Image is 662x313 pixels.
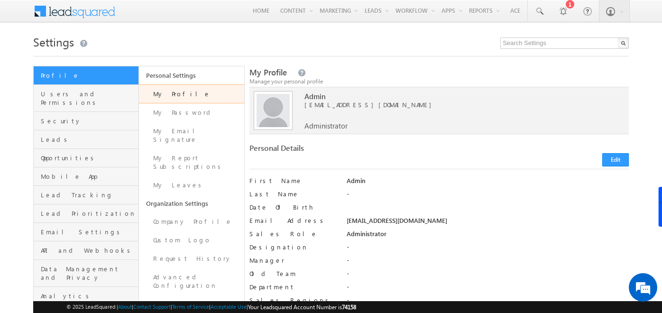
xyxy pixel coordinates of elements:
a: About [118,304,132,310]
label: Manager [249,256,337,265]
a: Lead Prioritization [34,204,138,223]
a: Lead Tracking [34,186,138,204]
a: My Leaves [139,176,244,194]
a: Contact Support [133,304,171,310]
span: Opportunities [41,154,136,162]
a: Analytics [34,287,138,305]
span: 74158 [342,304,356,311]
input: Search Settings [500,37,629,49]
span: Your Leadsquared Account Number is [248,304,356,311]
span: [EMAIL_ADDRESS][DOMAIN_NAME] [304,101,608,109]
span: Administrator [304,121,348,130]
label: Date Of Birth [249,203,337,212]
span: My Profile [249,67,287,78]
label: Sales Regions [249,296,337,304]
label: Email Address [249,216,337,225]
span: Lead Prioritization [41,209,136,218]
span: Mobile App [41,172,136,181]
a: Organization Settings [139,194,244,212]
span: Analytics [41,292,136,300]
div: Admin [347,176,629,190]
label: Department [249,283,337,291]
span: © 2025 LeadSquared | | | | | [66,303,356,312]
label: Designation [249,243,337,251]
a: Company Profile [139,212,244,231]
a: My Profile [139,84,244,103]
a: Profile [34,66,138,85]
a: Terms of Service [172,304,209,310]
span: Email Settings [41,228,136,236]
a: Billing and Usage [139,295,244,313]
label: Sales Role [249,230,337,238]
label: First Name [249,176,337,185]
a: Email Settings [34,223,138,241]
a: API and Webhooks [34,241,138,260]
div: Personal Details [249,144,434,157]
label: Old Team [249,269,337,278]
a: Advanced Configuration [139,268,244,295]
a: Opportunities [34,149,138,167]
a: Users and Permissions [34,85,138,112]
div: - [347,190,629,203]
span: Lead Tracking [41,191,136,199]
a: Request History [139,249,244,268]
div: Administrator [347,230,629,243]
a: Personal Settings [139,66,244,84]
a: Data Management and Privacy [34,260,138,287]
span: Admin [304,92,608,101]
a: Leads [34,130,138,149]
span: Settings [33,34,74,49]
span: API and Webhooks [41,246,136,255]
a: Custom Logo [139,231,244,249]
a: Mobile App [34,167,138,186]
span: Profile [41,71,136,80]
span: Data Management and Privacy [41,265,136,282]
a: Security [34,112,138,130]
a: My Email Signature [139,122,244,149]
a: My Password [139,103,244,122]
span: Security [41,117,136,125]
div: [EMAIL_ADDRESS][DOMAIN_NAME] [347,216,629,230]
span: Leads [41,135,136,144]
div: Manage your personal profile [249,77,629,86]
div: - [347,269,629,283]
span: Users and Permissions [41,90,136,107]
div: - [347,296,629,309]
a: Acceptable Use [211,304,247,310]
div: - [347,243,629,256]
div: - [347,256,629,269]
div: - [347,283,629,296]
a: My Report Subscriptions [139,149,244,176]
label: Last Name [249,190,337,198]
button: Edit [602,153,629,166]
